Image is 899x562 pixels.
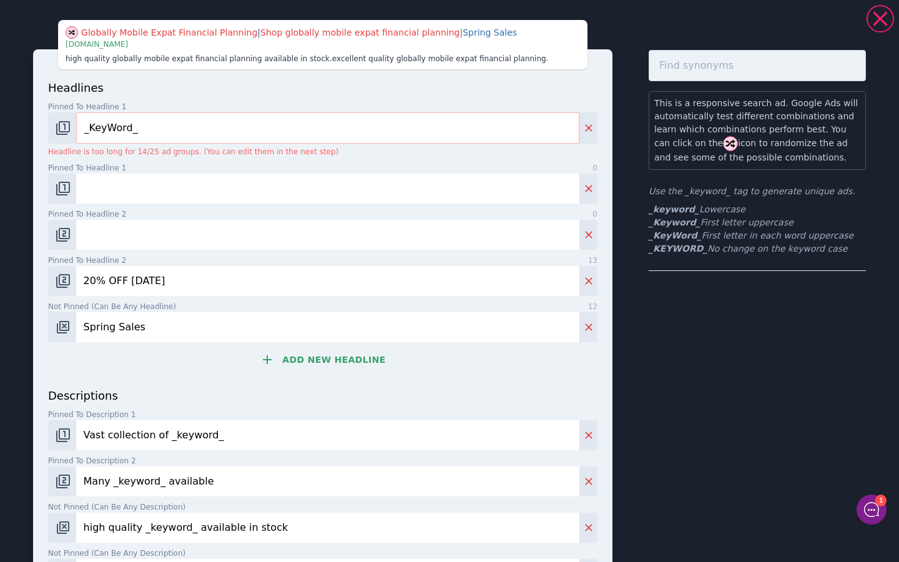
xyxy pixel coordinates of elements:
span: | [459,27,463,37]
img: pos-1.svg [56,181,71,196]
img: pos-.svg [56,520,71,535]
span: Not pinned (Can be any description) [48,501,185,513]
button: Change pinned position [48,420,76,450]
button: Delete [579,266,597,296]
ul: First letter uppercase [649,203,866,255]
span: New conversation [81,153,150,163]
span: 0 [592,162,597,174]
span: [DOMAIN_NAME] [66,40,128,49]
button: Delete [579,312,597,342]
button: Change pinned position [48,466,76,496]
span: We run on Gist [104,436,158,445]
img: pos-1.svg [56,121,71,136]
p: Use the _keyword_ tag to generate unique ads. [649,185,866,198]
b: _Keyword_ [649,217,700,227]
span: Shop globally mobile expat financial planning [260,27,463,37]
span: | [257,27,260,37]
b: _KeyWord_ [649,230,702,240]
img: pos-2.svg [56,227,71,242]
button: Delete [579,420,597,450]
span: Pinned to headline 2 [48,255,126,266]
span: Show different combination [66,26,78,38]
li: Lowercase [649,203,866,216]
button: Add new headline [48,347,597,372]
span: high quality globally mobile expat financial planning available in stock [66,54,332,63]
span: Not pinned (Can be any description) [48,548,185,559]
span: 0 [592,209,597,220]
h1: Welcome to Fiuti! [19,61,231,81]
p: descriptions [48,387,597,404]
span: Globally Mobile Expat Financial Planning [81,27,260,37]
input: Find synonyms [649,50,866,81]
b: _keyword_ [649,204,699,214]
img: pos-.svg [56,320,71,335]
iframe: gist-messenger-bubble-iframe [857,495,887,525]
span: Pinned to description 1 [48,409,136,420]
button: Change pinned position [48,174,76,204]
img: pos-1.svg [56,428,71,443]
img: pos-2.svg [56,274,71,288]
span: excellent quality globally mobile expat financial planning [332,54,549,63]
span: 13 [588,255,597,266]
b: _KEYWORD_ [649,244,707,254]
p: headlines [48,79,597,96]
span: Pinned to headline 2 [48,209,126,220]
button: New conversation [19,145,230,170]
img: shuffle.svg [723,136,738,151]
button: Delete [579,112,597,144]
button: Change pinned position [48,513,76,543]
span: Spring Sales [463,27,517,37]
li: No change on the keyword case [649,242,866,255]
button: Change pinned position [48,312,76,342]
img: pos-2.svg [56,474,71,489]
span: . [546,54,549,63]
span: Pinned to description 2 [48,455,136,466]
button: Change pinned position [48,112,76,144]
span: Pinned to headline 1 [48,162,126,174]
button: Delete [579,174,597,204]
button: Change pinned position [48,266,76,296]
span: Pinned to headline 1 [48,101,126,112]
p: Headline is too long for 14/25 ad groups. (You can edit them in the next step) [48,146,597,157]
h2: Can I help you with anything? [19,83,231,123]
button: Delete [579,513,597,543]
span: . [330,54,332,63]
button: Change pinned position [48,220,76,250]
span: Not pinned (Can be any headline) [48,301,176,312]
div: This is just a visual aid. Your CSV will only contain exactly what you add in the form below. [58,20,587,69]
button: Delete [579,466,597,496]
button: Delete [579,220,597,250]
span: 12 [588,301,597,312]
li: First letter in each word uppercase [649,229,866,242]
p: This is a responsive search ad. Google Ads will automatically test different combinations and lea... [654,97,860,164]
img: shuffle.svg [66,26,78,39]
